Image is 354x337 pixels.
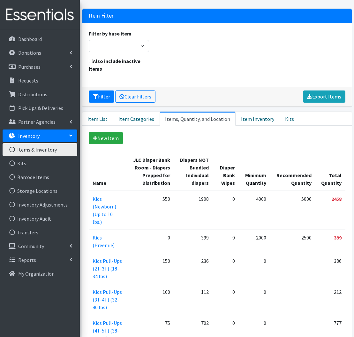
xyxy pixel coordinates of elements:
[3,33,77,45] a: Dashboard
[213,230,239,253] td: 0
[18,64,41,70] p: Purchases
[239,230,270,253] td: 2000
[18,91,47,98] p: Distributions
[3,254,77,266] a: Reports
[89,152,126,191] th: Name
[160,112,236,126] a: Items, Quantity, and Location
[270,152,315,191] th: Recommended Quantity
[3,46,77,59] a: Donations
[93,289,122,310] a: Kids Pull-Ups (3T-4T) (32-40 lbs)
[89,30,132,37] label: Filter by base item
[3,198,77,211] a: Inventory Adjustments
[89,57,149,73] label: Also include inactive items
[89,90,114,103] button: Filter
[18,77,38,84] p: Requests
[174,152,213,191] th: Diapers NOT Bundled Individual diapers
[315,191,345,230] td: 2458
[213,284,239,315] td: 0
[3,129,77,142] a: Inventory
[315,284,345,315] td: 212
[3,143,77,156] a: Items & Inventory
[270,230,315,253] td: 2500
[89,12,114,19] h3: Item Filter
[3,226,77,239] a: Transfers
[18,257,36,263] p: Reports
[3,115,77,128] a: Partner Agencies
[3,157,77,170] a: Kits
[213,152,239,191] th: Diaper Bank Wipes
[239,284,270,315] td: 0
[174,191,213,230] td: 1908
[174,230,213,253] td: 399
[3,240,77,253] a: Community
[315,253,345,284] td: 386
[18,270,55,277] p: My Organization
[93,258,122,279] a: Kids Pull-Ups (2T-3T) (18-34 lbs)
[93,234,115,248] a: Kids (Preemie)
[3,184,77,197] a: Storage Locations
[82,112,113,126] a: Item List
[236,112,280,126] a: Item Inventory
[239,191,270,230] td: 4000
[3,4,77,26] img: HumanEssentials
[213,253,239,284] td: 0
[89,59,93,63] input: Also include inactive items
[3,267,77,280] a: My Organization
[3,212,77,225] a: Inventory Audit
[89,132,123,144] a: New Item
[126,253,174,284] td: 150
[239,152,270,191] th: Minimum Quantity
[126,230,174,253] td: 0
[18,119,56,125] p: Partner Agencies
[280,112,299,126] a: Kits
[3,102,77,114] a: Pick Ups & Deliveries
[18,105,63,111] p: Pick Ups & Deliveries
[239,253,270,284] td: 0
[174,284,213,315] td: 112
[174,253,213,284] td: 236
[315,152,345,191] th: Total Quantity
[3,74,77,87] a: Requests
[3,88,77,101] a: Distributions
[303,90,345,103] a: Export Items
[3,60,77,73] a: Purchases
[3,171,77,184] a: Barcode Items
[93,196,116,225] a: Kids (Newborn) (Up to 10 lbs.)
[18,243,44,249] p: Community
[126,152,174,191] th: JLC Diaper Bank Room - Diapers Prepped for Distribution
[315,230,345,253] td: 399
[18,50,41,56] p: Donations
[18,36,42,42] p: Dashboard
[126,284,174,315] td: 100
[115,90,155,103] a: Clear Filters
[18,133,40,139] p: Inventory
[126,191,174,230] td: 550
[270,191,315,230] td: 5000
[113,112,160,126] a: Item Categories
[213,191,239,230] td: 0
